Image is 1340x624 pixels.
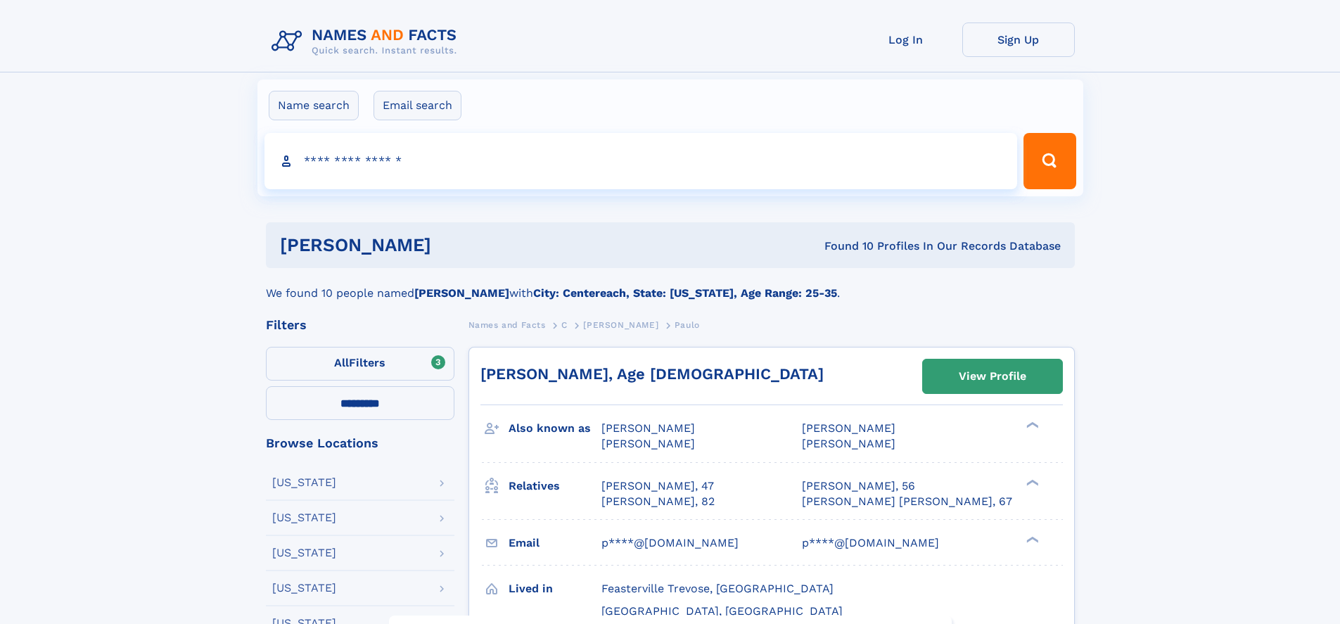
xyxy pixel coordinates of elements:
[272,512,336,523] div: [US_STATE]
[266,268,1075,302] div: We found 10 people named with .
[272,547,336,559] div: [US_STATE]
[675,320,700,330] span: Paulo
[264,133,1018,189] input: search input
[601,494,715,509] a: [PERSON_NAME], 82
[923,359,1062,393] a: View Profile
[601,421,695,435] span: [PERSON_NAME]
[583,320,658,330] span: [PERSON_NAME]
[533,286,837,300] b: City: Centereach, State: [US_STATE], Age Range: 25-35
[509,416,601,440] h3: Also known as
[962,23,1075,57] a: Sign Up
[266,347,454,381] label: Filters
[374,91,461,120] label: Email search
[468,316,546,333] a: Names and Facts
[561,320,568,330] span: C
[334,356,349,369] span: All
[802,437,895,450] span: [PERSON_NAME]
[509,577,601,601] h3: Lived in
[850,23,962,57] a: Log In
[1023,421,1040,430] div: ❯
[266,319,454,331] div: Filters
[414,286,509,300] b: [PERSON_NAME]
[266,437,454,450] div: Browse Locations
[272,477,336,488] div: [US_STATE]
[280,236,628,254] h1: [PERSON_NAME]
[601,582,834,595] span: Feasterville Trevose, [GEOGRAPHIC_DATA]
[802,421,895,435] span: [PERSON_NAME]
[1023,478,1040,487] div: ❯
[1023,133,1076,189] button: Search Button
[561,316,568,333] a: C
[583,316,658,333] a: [PERSON_NAME]
[1023,535,1040,544] div: ❯
[601,604,843,618] span: [GEOGRAPHIC_DATA], [GEOGRAPHIC_DATA]
[959,360,1026,393] div: View Profile
[480,365,824,383] a: [PERSON_NAME], Age [DEMOGRAPHIC_DATA]
[509,474,601,498] h3: Relatives
[509,531,601,555] h3: Email
[627,238,1061,254] div: Found 10 Profiles In Our Records Database
[272,582,336,594] div: [US_STATE]
[601,437,695,450] span: [PERSON_NAME]
[802,494,1012,509] a: [PERSON_NAME] [PERSON_NAME], 67
[266,23,468,61] img: Logo Names and Facts
[802,478,915,494] a: [PERSON_NAME], 56
[601,478,714,494] a: [PERSON_NAME], 47
[269,91,359,120] label: Name search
